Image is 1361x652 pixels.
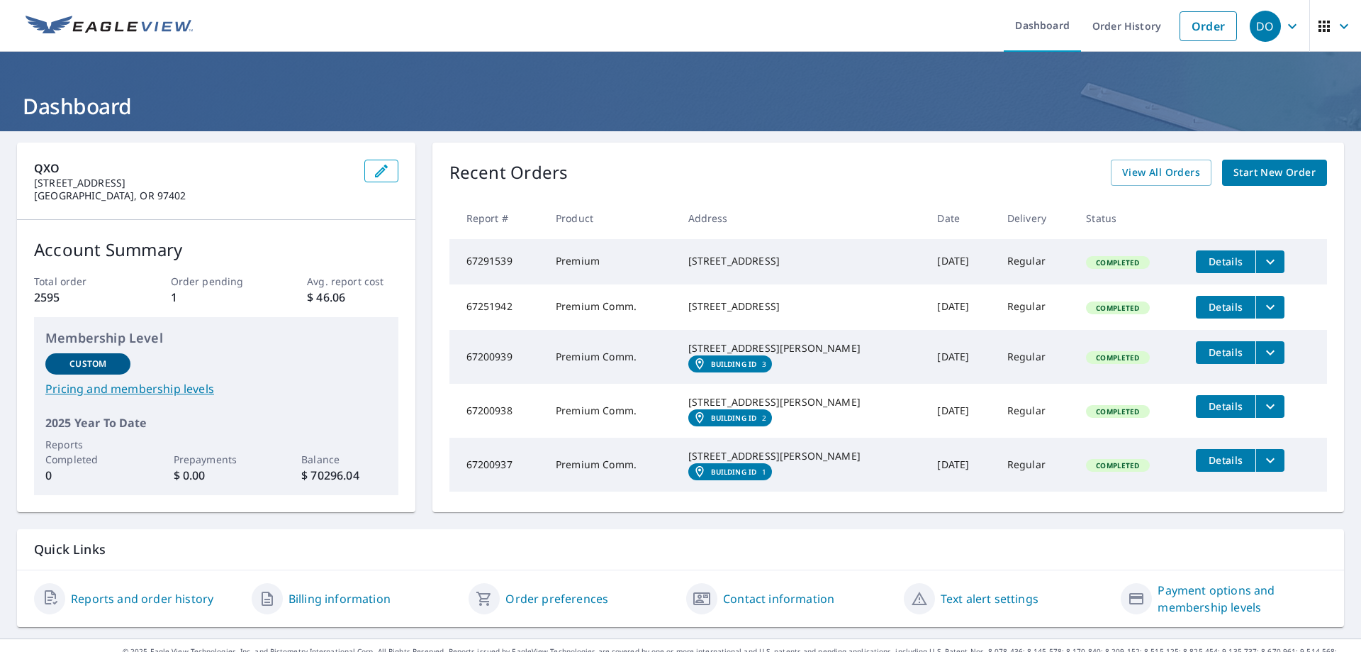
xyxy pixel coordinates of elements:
[688,463,773,480] a: Building ID1
[926,330,995,384] td: [DATE]
[17,92,1344,121] h1: Dashboard
[544,330,677,384] td: Premium Comm.
[711,414,757,422] em: Building ID
[26,16,193,37] img: EV Logo
[449,384,544,438] td: 67200938
[1196,341,1255,364] button: detailsBtn-67200939
[289,590,391,607] a: Billing information
[688,395,915,409] div: [STREET_ADDRESS][PERSON_NAME]
[1196,250,1255,273] button: detailsBtn-67291539
[1204,399,1247,413] span: Details
[926,239,995,284] td: [DATE]
[45,414,387,431] p: 2025 Year To Date
[1180,11,1237,41] a: Order
[45,380,387,397] a: Pricing and membership levels
[449,197,544,239] th: Report #
[1255,395,1284,418] button: filesDropdownBtn-67200938
[1196,449,1255,472] button: detailsBtn-67200937
[996,239,1075,284] td: Regular
[449,160,569,186] p: Recent Orders
[1204,346,1247,359] span: Details
[711,360,757,368] em: Building ID
[544,239,677,284] td: Premium
[449,239,544,284] td: 67291539
[996,197,1075,239] th: Delivery
[71,590,213,607] a: Reports and order history
[307,274,398,289] p: Avg. report cost
[688,341,915,355] div: [STREET_ADDRESS][PERSON_NAME]
[544,197,677,239] th: Product
[1111,160,1211,186] a: View All Orders
[688,299,915,314] div: [STREET_ADDRESS]
[1204,300,1247,314] span: Details
[926,384,995,438] td: [DATE]
[45,328,387,348] p: Membership Level
[941,590,1038,607] a: Text alert settings
[1122,164,1200,182] span: View All Orders
[677,197,926,239] th: Address
[1087,460,1148,470] span: Completed
[34,289,125,306] p: 2595
[45,437,130,467] p: Reports Completed
[1222,160,1327,186] a: Start New Order
[505,590,608,607] a: Order preferences
[34,237,398,263] p: Account Summary
[1250,11,1281,42] div: DO
[1158,582,1327,616] a: Payment options and membership levels
[34,189,353,202] p: [GEOGRAPHIC_DATA], OR 97402
[544,284,677,330] td: Premium Comm.
[174,452,259,467] p: Prepayments
[926,284,995,330] td: [DATE]
[711,468,757,476] em: Building ID
[1204,453,1247,467] span: Details
[171,274,262,289] p: Order pending
[688,355,773,372] a: Building ID3
[34,160,353,177] p: QXO
[1196,395,1255,418] button: detailsBtn-67200938
[544,384,677,438] td: Premium Comm.
[688,409,773,426] a: Building ID2
[688,449,915,463] div: [STREET_ADDRESS][PERSON_NAME]
[1255,250,1284,273] button: filesDropdownBtn-67291539
[1196,296,1255,319] button: detailsBtn-67251942
[301,452,386,467] p: Balance
[996,330,1075,384] td: Regular
[45,467,130,484] p: 0
[34,274,125,289] p: Total order
[996,284,1075,330] td: Regular
[34,177,353,189] p: [STREET_ADDRESS]
[449,438,544,492] td: 67200937
[171,289,262,306] p: 1
[1087,407,1148,416] span: Completed
[449,330,544,384] td: 67200939
[1075,197,1184,239] th: Status
[926,438,995,492] td: [DATE]
[1255,449,1284,472] button: filesDropdownBtn-67200937
[926,197,995,239] th: Date
[996,384,1075,438] td: Regular
[1204,255,1247,268] span: Details
[996,438,1075,492] td: Regular
[174,467,259,484] p: $ 0.00
[1255,341,1284,364] button: filesDropdownBtn-67200939
[1087,258,1148,267] span: Completed
[688,254,915,268] div: [STREET_ADDRESS]
[34,541,1327,558] p: Quick Links
[1233,164,1316,182] span: Start New Order
[1255,296,1284,319] button: filesDropdownBtn-67251942
[307,289,398,306] p: $ 46.06
[69,358,106,370] p: Custom
[1087,303,1148,313] span: Completed
[723,590,834,607] a: Contact information
[1087,353,1148,363] span: Completed
[301,467,386,484] p: $ 70296.04
[544,438,677,492] td: Premium Comm.
[449,284,544,330] td: 67251942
